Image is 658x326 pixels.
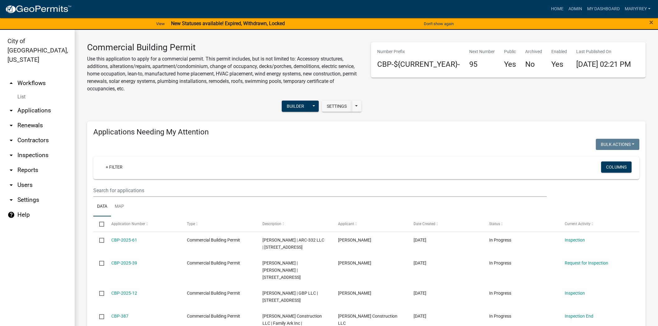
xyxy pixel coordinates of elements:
strong: New Statuses available! Expired, Withdrawn, Locked [171,20,285,26]
span: Application Number [111,222,145,226]
h4: Applications Needing My Attention [93,128,639,137]
p: Public [504,48,516,55]
h3: Commercial Building Permit [87,42,362,53]
i: arrow_drop_down [7,107,15,114]
button: Don't show again [421,19,456,29]
span: 01/31/2025 [414,291,426,296]
a: + Filter [101,161,127,173]
p: Use this application to apply for a commercial permit. This permit includes, but is not limited t... [87,55,362,93]
h4: Yes [504,60,516,69]
span: Date Created [414,222,435,226]
span: In Progress [489,260,511,265]
a: My Dashboard [585,3,622,15]
span: Commercial Building Permit [187,314,240,319]
a: CBP-2025-61 [111,238,137,242]
span: Gary Pulliam | GBP LLC | 3009 INDUSTRIAL PARK [262,291,318,303]
input: Search for applications [93,184,547,197]
span: In Progress [489,238,511,242]
i: arrow_drop_up [7,79,15,87]
span: Description [262,222,281,226]
span: In Progress [489,314,511,319]
span: In Progress [489,291,511,296]
datatable-header-cell: Description [257,216,332,231]
span: Dave Richard | Richard David G | 3429 EAST 10TH STREET [262,260,301,280]
span: Mary Frey [338,291,371,296]
i: arrow_drop_down [7,166,15,174]
button: Bulk Actions [596,139,639,150]
span: Current Activity [565,222,591,226]
span: [DATE] 02:21 PM [576,60,631,69]
span: 04/30/2025 [414,238,426,242]
h4: 95 [469,60,495,69]
span: Jason Sams [338,238,371,242]
i: arrow_drop_down [7,122,15,129]
i: help [7,211,15,219]
a: Inspection [565,238,585,242]
datatable-header-cell: Current Activity [559,216,634,231]
h4: CBP-${CURRENT_YEAR}- [377,60,460,69]
button: Columns [601,161,632,173]
span: Jason Sams | ARC-332 LLC | 332 SPRING STREET [262,238,324,250]
p: Enabled [551,48,567,55]
span: Status [489,222,500,226]
a: Request for Inspection [565,260,608,265]
a: View [154,19,167,29]
button: Settings [322,101,352,112]
datatable-header-cell: Date Created [408,216,483,231]
i: arrow_drop_down [7,181,15,189]
h4: No [525,60,542,69]
span: 10/03/2024 [414,314,426,319]
button: Builder [282,101,309,112]
span: Type [187,222,195,226]
h4: Yes [551,60,567,69]
a: Data [93,197,111,217]
i: arrow_drop_down [7,196,15,204]
datatable-header-cell: Application Number [105,216,181,231]
span: Commercial Building Permit [187,291,240,296]
span: × [649,18,653,27]
a: Inspection [565,291,585,296]
a: Map [111,197,128,217]
a: CBP-2025-39 [111,260,137,265]
datatable-header-cell: Status [483,216,559,231]
a: CBP-387 [111,314,128,319]
a: Inspection End [565,314,593,319]
span: Mary Frey [338,260,371,265]
a: Admin [566,3,585,15]
span: Applicant [338,222,354,226]
span: 04/01/2025 [414,260,426,265]
i: arrow_drop_down [7,137,15,144]
datatable-header-cell: Type [181,216,256,231]
a: CBP-2025-12 [111,291,137,296]
p: Next Number [469,48,495,55]
span: JC Mohr Construction LLC [338,314,397,326]
span: Commercial Building Permit [187,260,240,265]
a: Home [549,3,566,15]
span: Commercial Building Permit [187,238,240,242]
i: arrow_drop_down [7,152,15,159]
p: Archived [525,48,542,55]
button: Close [649,19,653,26]
p: Last Published On [576,48,631,55]
a: MaryFrey [622,3,653,15]
datatable-header-cell: Applicant [332,216,408,231]
datatable-header-cell: Select [93,216,105,231]
p: Number Prefix [377,48,460,55]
